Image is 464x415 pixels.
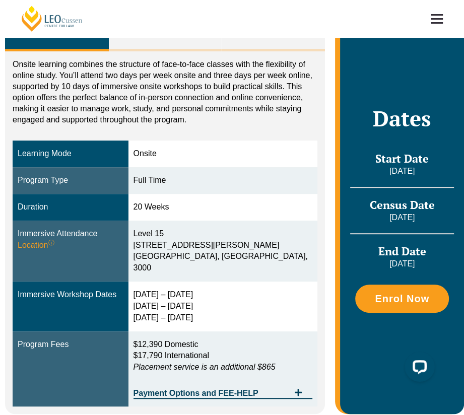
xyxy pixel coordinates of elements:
[48,239,54,246] sup: ⓘ
[134,340,198,349] span: $12,390 Domestic
[134,175,313,186] div: Full Time
[18,339,123,351] div: Program Fees
[18,201,123,213] div: Duration
[134,363,276,371] em: Placement service is an additional $865
[375,294,429,304] span: Enrol Now
[18,148,123,160] div: Learning Mode
[18,240,54,251] span: Location
[18,228,123,251] div: Immersive Attendance
[134,289,313,324] div: [DATE] – [DATE] [DATE] – [DATE] [DATE] – [DATE]
[20,5,84,32] a: [PERSON_NAME] Centre for Law
[375,151,429,166] span: Start Date
[350,166,454,177] p: [DATE]
[134,201,313,213] div: 20 Weeks
[5,20,325,414] div: Tabs. Open items with Enter or Space, close with Escape and navigate using the Arrow keys.
[18,175,123,186] div: Program Type
[350,106,454,131] h2: Dates
[355,285,449,313] a: Enrol Now
[378,244,426,258] span: End Date
[396,348,439,390] iframe: LiveChat chat widget
[134,148,313,160] div: Onsite
[134,228,313,274] div: Level 15 [STREET_ADDRESS][PERSON_NAME] [GEOGRAPHIC_DATA], [GEOGRAPHIC_DATA], 3000
[134,351,209,360] span: $17,790 International
[134,389,290,397] span: Payment Options and FEE-HELP
[18,289,123,301] div: Immersive Workshop Dates
[350,212,454,223] p: [DATE]
[13,59,317,125] p: Onsite learning combines the structure of face-to-face classes with the flexibility of online stu...
[350,258,454,269] p: [DATE]
[370,197,435,212] span: Census Date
